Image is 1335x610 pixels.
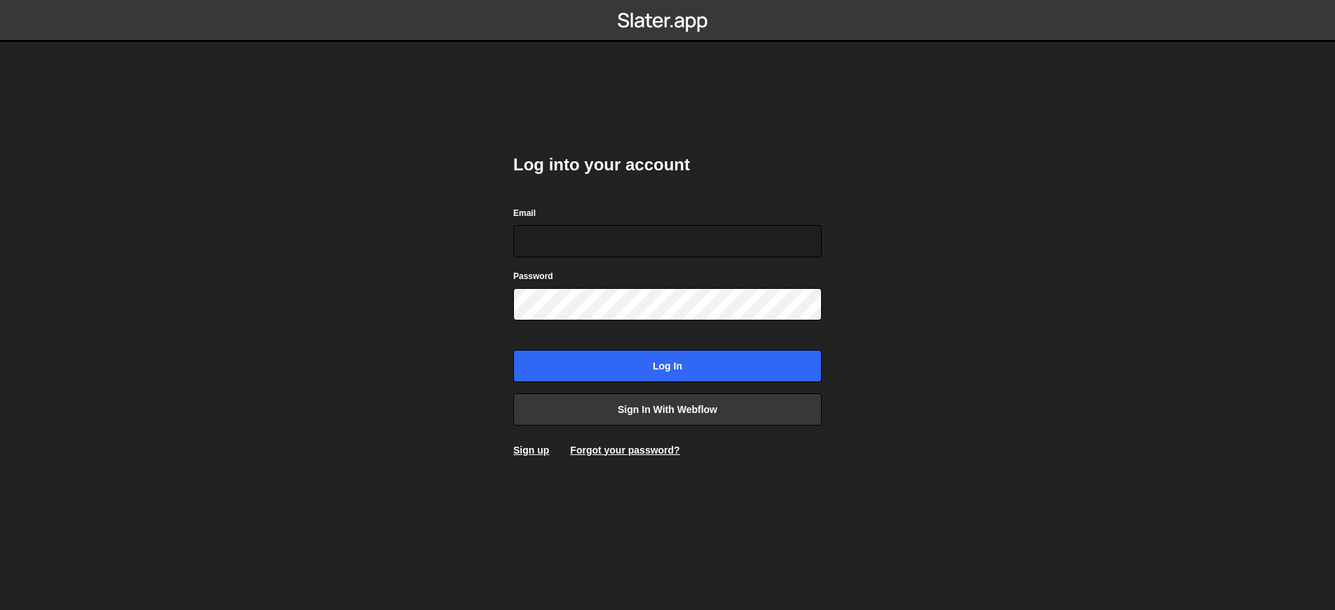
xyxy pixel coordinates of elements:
label: Password [513,269,553,283]
a: Sign up [513,445,549,456]
label: Email [513,206,536,220]
h2: Log into your account [513,154,822,176]
input: Log in [513,350,822,382]
a: Sign in with Webflow [513,393,822,426]
a: Forgot your password? [570,445,679,456]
